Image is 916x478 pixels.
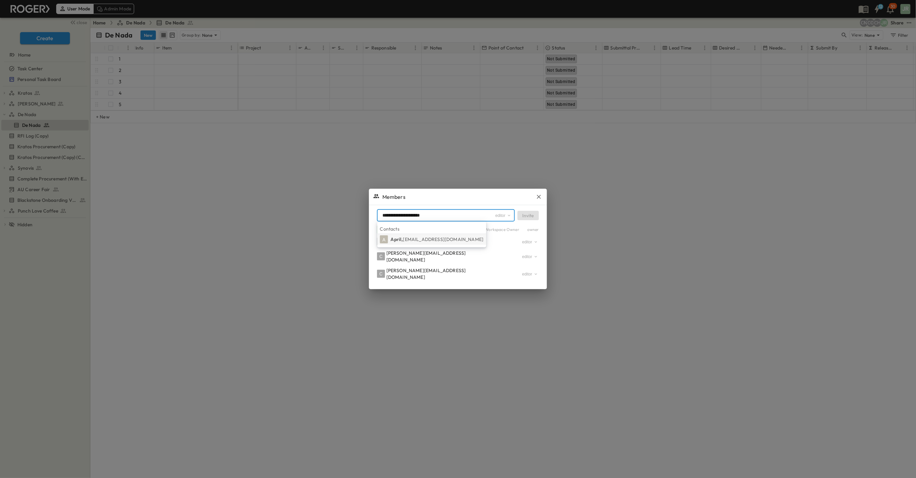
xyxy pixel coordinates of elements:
[386,250,491,263] div: [PERSON_NAME][EMAIL_ADDRESS][DOMAIN_NAME]
[391,236,484,243] p: April,
[527,227,539,232] div: owner
[403,236,484,242] span: [EMAIL_ADDRESS][DOMAIN_NAME]
[522,254,538,259] div: editor
[495,212,512,219] button: area-role
[382,193,405,201] span: Members
[522,271,538,277] div: editor
[485,227,527,232] div: Workspace Owner
[522,239,539,245] button: area-role
[495,213,512,218] div: editor
[386,267,491,281] div: [PERSON_NAME][EMAIL_ADDRESS][DOMAIN_NAME]
[377,270,385,278] div: C
[377,252,385,260] div: C
[380,226,484,232] p: Contacts
[522,239,538,245] div: editor
[522,271,539,277] button: area-role
[382,239,385,240] span: A
[522,253,539,260] button: area-role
